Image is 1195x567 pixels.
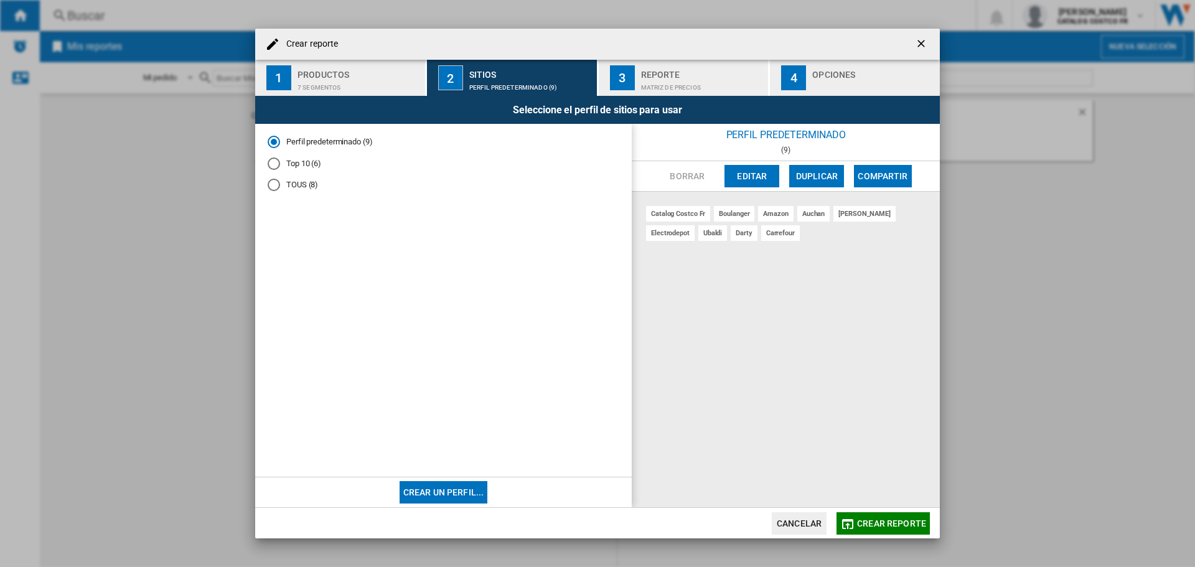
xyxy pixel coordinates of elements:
[770,60,940,96] button: 4 Opciones
[781,65,806,90] div: 4
[255,60,426,96] button: 1 Productos 7 segmentos
[632,124,940,146] div: Perfil predeterminado
[469,65,592,78] div: Sitios
[714,206,754,222] div: boulanger
[400,481,488,504] button: Crear un perfil...
[758,206,793,222] div: amazon
[438,65,463,90] div: 2
[427,60,598,96] button: 2 Sitios Perfil predeterminado (9)
[836,512,930,535] button: Crear reporte
[812,65,935,78] div: Opciones
[268,136,619,148] md-radio-button: Perfil predeterminado (9)
[641,78,764,91] div: Matriz de precios
[797,206,830,222] div: auchan
[833,206,896,222] div: [PERSON_NAME]
[632,146,940,154] div: (9)
[761,225,800,241] div: carrefour
[298,78,420,91] div: 7 segmentos
[854,165,911,187] button: Compartir
[910,32,935,57] button: getI18NText('BUTTONS.CLOSE_DIALOG')
[255,96,940,124] div: Seleccione el perfil de sitios para usar
[789,165,844,187] button: Duplicar
[280,38,338,50] h4: Crear reporte
[646,206,710,222] div: catalog costco fr
[641,65,764,78] div: Reporte
[660,165,715,187] button: Borrar
[731,225,757,241] div: darty
[772,512,827,535] button: Cancelar
[268,157,619,169] md-radio-button: Top 10 (6)
[724,165,779,187] button: Editar
[646,225,695,241] div: electrodepot
[469,78,592,91] div: Perfil predeterminado (9)
[298,65,420,78] div: Productos
[599,60,770,96] button: 3 Reporte Matriz de precios
[857,518,926,528] span: Crear reporte
[610,65,635,90] div: 3
[915,37,930,52] ng-md-icon: getI18NText('BUTTONS.CLOSE_DIALOG')
[268,179,619,191] md-radio-button: TOUS (8)
[698,225,727,241] div: ubaldi
[266,65,291,90] div: 1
